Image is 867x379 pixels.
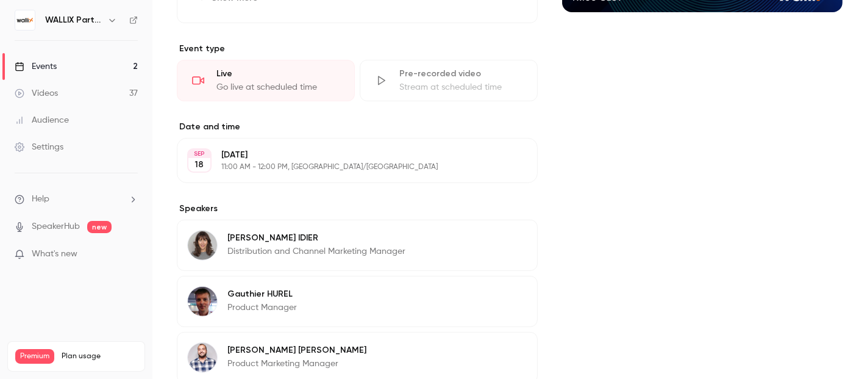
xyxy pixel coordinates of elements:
div: Settings [15,141,63,153]
h6: WALLIX Partners Channel [45,14,102,26]
div: Videos [15,87,58,99]
div: Live [216,68,340,80]
div: Events [15,60,57,73]
img: WALLIX Partners Channel [15,10,35,30]
span: new [87,221,112,233]
p: Gauthier HUREL [227,288,297,300]
p: [DATE] [221,149,473,161]
div: Pre-recorded videoStream at scheduled time [360,60,538,101]
img: Céline IDIER [188,231,217,260]
div: Céline IDIER[PERSON_NAME] IDIERDistribution and Channel Marketing Manager [177,220,538,271]
span: What's new [32,248,77,261]
span: Plan usage [62,352,137,361]
div: Stream at scheduled time [399,81,523,93]
img: Gauthier HUREL [188,287,217,316]
label: Speakers [177,203,538,215]
div: LiveGo live at scheduled time [177,60,355,101]
p: Event type [177,43,538,55]
p: 11:00 AM - 12:00 PM, [GEOGRAPHIC_DATA]/[GEOGRAPHIC_DATA] [221,162,473,172]
p: [PERSON_NAME] IDIER [227,232,405,244]
label: Date and time [177,121,538,133]
div: Pre-recorded video [399,68,523,80]
span: Premium [15,349,54,364]
li: help-dropdown-opener [15,193,138,206]
div: SEP [188,150,210,158]
p: Distribution and Channel Marketing Manager [227,245,405,258]
p: Product Marketing Manager [227,358,366,370]
p: Product Manager [227,301,297,314]
p: [PERSON_NAME] [PERSON_NAME] [227,344,366,356]
div: Audience [15,114,69,126]
a: SpeakerHub [32,220,80,233]
span: Help [32,193,49,206]
img: David BALIASHVILI [188,343,217,372]
div: Go live at scheduled time [216,81,340,93]
div: Gauthier HURELGauthier HURELProduct Manager [177,276,538,327]
p: 18 [195,159,204,171]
